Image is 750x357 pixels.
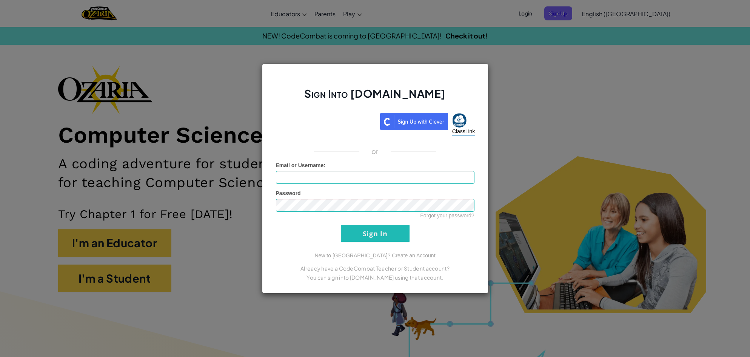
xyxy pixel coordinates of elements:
[452,113,467,128] img: classlink-logo-small.png
[452,128,475,134] span: ClassLink
[271,112,380,129] iframe: Sign in with Google Button
[276,86,474,108] h2: Sign Into [DOMAIN_NAME]
[341,225,410,242] input: Sign In
[276,273,474,282] p: You can sign into [DOMAIN_NAME] using that account.
[314,252,435,259] a: New to [GEOGRAPHIC_DATA]? Create an Account
[380,113,448,130] img: clever_sso_button@2x.png
[276,264,474,273] p: Already have a CodeCombat Teacher or Student account?
[420,212,474,219] a: Forgot your password?
[276,162,326,169] label: :
[276,162,324,168] span: Email or Username
[276,190,301,196] span: Password
[371,147,379,156] p: or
